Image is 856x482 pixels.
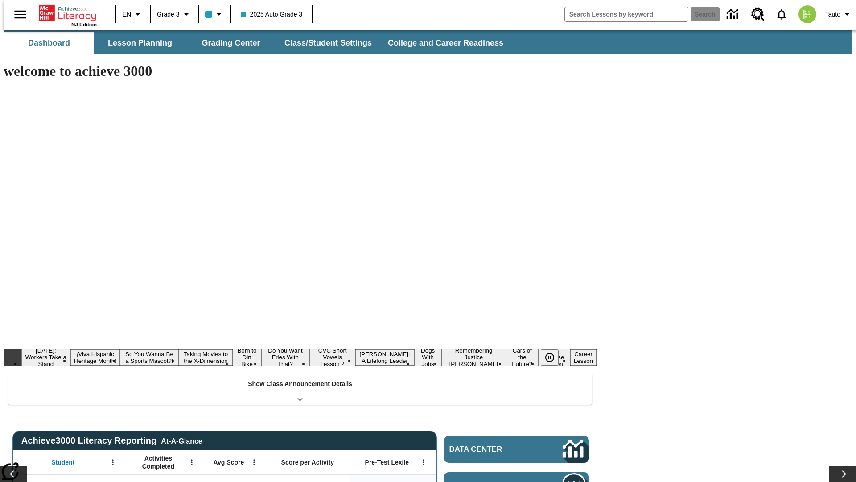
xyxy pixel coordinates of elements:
span: EN [123,10,131,19]
button: Slide 7 CVC Short Vowels Lesson 2 [309,346,355,369]
button: Profile/Settings [822,6,856,22]
a: Home [39,4,97,22]
a: Data Center [721,2,746,27]
a: Data Center [444,436,589,463]
span: Achieve3000 Literacy Reporting [21,436,202,446]
span: Grade 3 [157,10,180,19]
span: Student [51,458,74,466]
button: Class color is light blue. Change class color [202,6,228,22]
button: Dashboard [4,32,94,54]
button: Slide 13 Career Lesson [570,349,597,366]
button: Slide 6 Do You Want Fries With That? [261,346,310,369]
button: Slide 3 So You Wanna Be a Sports Mascot?! [120,349,178,366]
button: Lesson Planning [95,32,185,54]
span: Activities Completed [129,454,188,470]
a: Notifications [770,3,793,26]
button: Class/Student Settings [277,32,379,54]
button: Pause [541,349,559,366]
button: Open side menu [7,1,33,28]
button: Grade: Grade 3, Select a grade [153,6,195,22]
button: Slide 2 ¡Viva Hispanic Heritage Month! [70,349,120,366]
p: Show Class Announcement Details [248,379,352,389]
button: Slide 5 Born to Dirt Bike [233,346,261,369]
div: Pause [541,349,568,366]
img: avatar image [798,5,816,23]
div: Show Class Announcement Details [8,374,592,405]
button: College and Career Readiness [381,32,510,54]
button: Slide 11 Cars of the Future? [506,346,539,369]
span: Data Center [449,445,533,454]
input: search field [565,7,688,21]
div: Home [39,3,97,27]
div: SubNavbar [4,30,852,54]
button: Open Menu [185,456,198,469]
button: Slide 12 Pre-release lesson [539,346,570,369]
span: NJ Edition [71,22,97,27]
button: Language: EN, Select a language [119,6,147,22]
button: Lesson carousel, Next [829,466,856,482]
a: Resource Center, Will open in new tab [746,2,770,26]
button: Select a new avatar [793,3,822,26]
h1: welcome to achieve 3000 [4,63,597,79]
button: Grading Center [186,32,276,54]
div: At-A-Glance [161,436,202,445]
button: Slide 1 Labor Day: Workers Take a Stand [21,346,70,369]
span: Pre-Test Lexile [365,458,409,466]
span: Avg Score [213,458,244,466]
button: Open Menu [247,456,261,469]
div: SubNavbar [4,32,511,54]
button: Slide 4 Taking Movies to the X-Dimension [179,349,233,366]
span: Tauto [825,10,840,19]
button: Slide 8 Dianne Feinstein: A Lifelong Leader [355,349,414,366]
button: Slide 10 Remembering Justice O'Connor [441,346,506,369]
button: Open Menu [417,456,430,469]
button: Slide 9 Dogs With Jobs [414,346,441,369]
span: Score per Activity [281,458,334,466]
button: Open Menu [106,456,119,469]
span: 2025 Auto Grade 3 [241,10,303,19]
